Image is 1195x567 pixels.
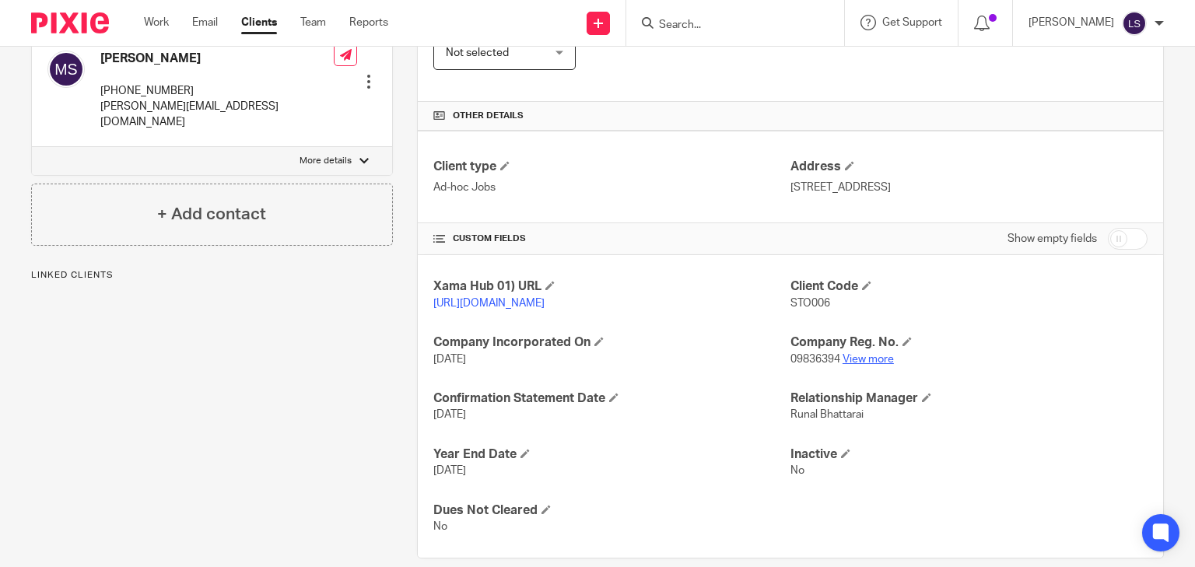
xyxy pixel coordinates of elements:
img: Pixie [31,12,109,33]
span: STO006 [790,298,830,309]
p: [PERSON_NAME] [1029,15,1114,30]
span: Get Support [882,17,942,28]
a: [URL][DOMAIN_NAME] [433,298,545,309]
h4: Dues Not Cleared [433,502,790,519]
h4: Inactive [790,446,1148,463]
a: View more [843,354,894,365]
a: Reports [349,15,388,30]
span: [DATE] [433,354,466,365]
h4: Client type [433,159,790,175]
p: Ad-hoc Jobs [433,180,790,195]
h4: Company Reg. No. [790,334,1148,351]
h4: + Add contact [157,202,266,226]
span: [DATE] [433,409,466,420]
a: Email [192,15,218,30]
h4: Xama Hub 01) URL [433,278,790,295]
p: Linked clients [31,269,393,282]
a: Work [144,15,169,30]
p: More details [300,155,352,167]
span: Other details [453,110,524,122]
h4: CUSTOM FIELDS [433,233,790,245]
h4: Client Code [790,278,1148,295]
a: Clients [241,15,277,30]
h4: [PERSON_NAME] [100,51,334,67]
h4: Confirmation Statement Date [433,390,790,407]
img: svg%3E [47,51,85,88]
h4: Company Incorporated On [433,334,790,351]
span: No [433,521,447,532]
span: 09836394 [790,354,840,365]
span: [DATE] [433,465,466,476]
h4: Relationship Manager [790,390,1148,407]
h4: Year End Date [433,446,790,463]
img: svg%3E [1122,11,1147,36]
p: [STREET_ADDRESS] [790,180,1148,195]
label: Show empty fields [1008,231,1097,247]
input: Search [657,19,797,33]
span: No [790,465,804,476]
p: [PHONE_NUMBER] [100,83,334,99]
h4: Address [790,159,1148,175]
span: Runal Bhattarai [790,409,864,420]
span: Not selected [446,47,509,58]
a: Team [300,15,326,30]
p: [PERSON_NAME][EMAIL_ADDRESS][DOMAIN_NAME] [100,99,334,131]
